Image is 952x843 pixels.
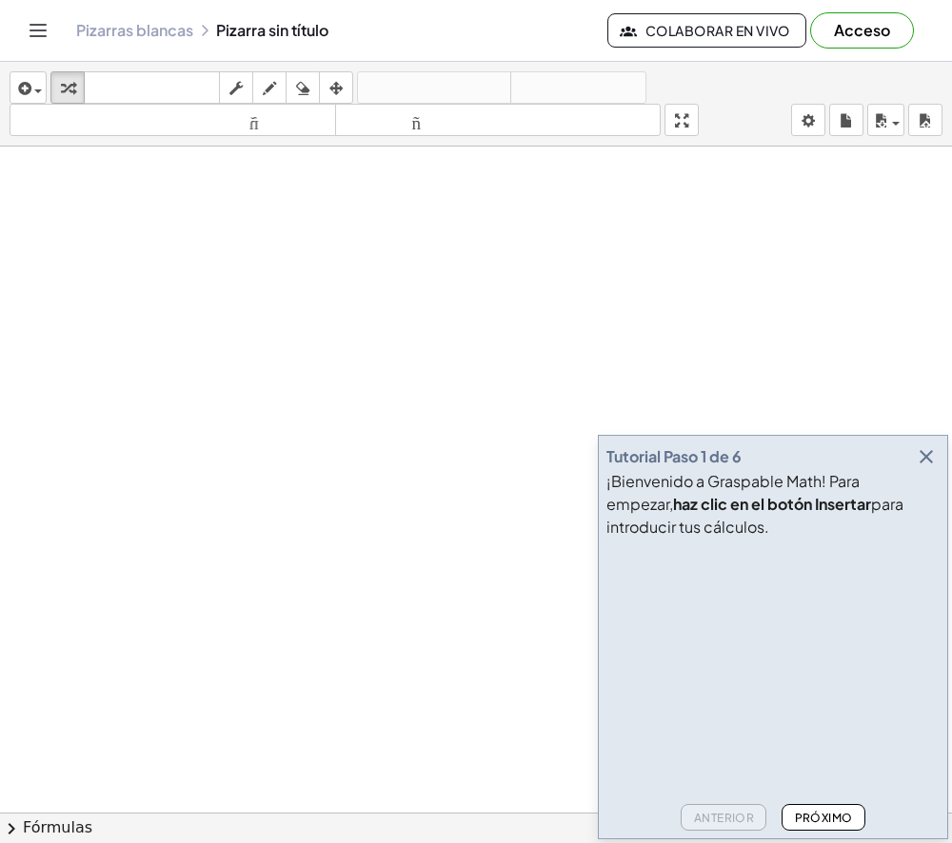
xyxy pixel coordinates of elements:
[340,111,657,129] font: tamaño_del_formato
[673,494,871,514] font: haz clic en el botón Insertar
[76,21,193,40] a: Pizarras blancas
[76,20,193,40] font: Pizarras blancas
[23,15,53,46] button: Cambiar navegación
[10,104,336,136] button: tamaño_del_formato
[84,71,220,104] button: teclado
[795,811,853,825] font: Próximo
[362,79,506,97] font: deshacer
[782,804,864,831] button: Próximo
[14,111,331,129] font: tamaño_del_formato
[335,104,662,136] button: tamaño_del_formato
[834,20,890,40] font: Acceso
[606,446,742,466] font: Tutorial Paso 1 de 6
[357,71,511,104] button: deshacer
[89,79,215,97] font: teclado
[810,12,914,49] button: Acceso
[645,22,790,39] font: Colaborar en vivo
[510,71,646,104] button: rehacer
[515,79,642,97] font: rehacer
[23,818,92,836] font: Fórmulas
[606,471,860,514] font: ¡Bienvenido a Graspable Math! Para empezar,
[607,13,806,48] button: Colaborar en vivo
